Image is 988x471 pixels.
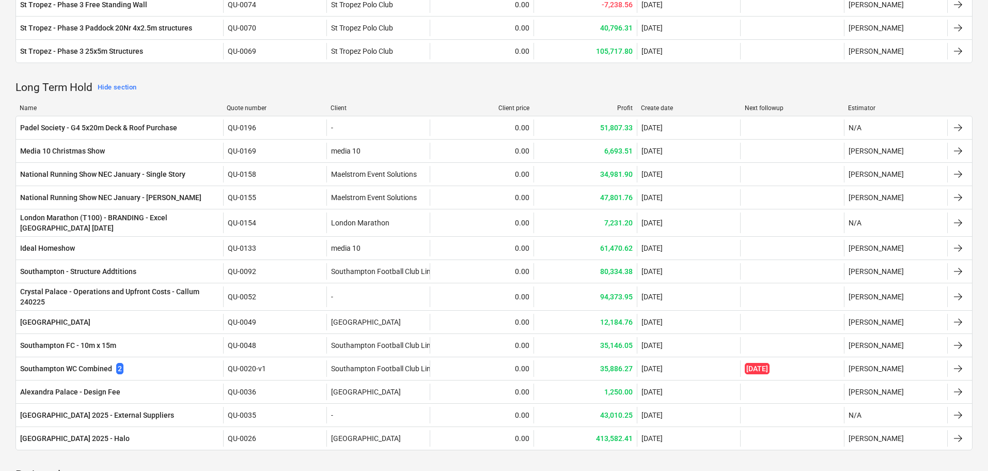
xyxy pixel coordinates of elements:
[326,166,430,183] div: Maelstrom Event Solutions
[641,434,663,443] div: [DATE]
[326,384,430,400] div: [GEOGRAPHIC_DATA]
[641,147,663,155] div: [DATE]
[844,384,947,400] div: [PERSON_NAME]
[326,314,430,330] div: [GEOGRAPHIC_DATA]
[604,387,633,397] p: 1,250.00
[95,80,139,96] button: Hide section
[20,123,177,133] div: Padel Society - G4 5x20m Deck & Roof Purchase
[20,286,219,307] div: Crystal Palace - Operations and Upfront Costs - Callum 240225
[326,263,430,280] div: Southampton Football Club Limited
[600,23,633,33] p: 40,796.31
[515,47,529,55] div: 0.00
[596,46,633,56] p: 105,717.80
[844,189,947,206] div: [PERSON_NAME]
[515,341,529,350] div: 0.00
[20,387,120,397] div: Alexandra Palace - Design Fee
[20,169,185,179] div: National Running Show NEC January - Single Story
[844,263,947,280] div: [PERSON_NAME]
[326,337,430,354] div: Southampton Football Club Limited
[20,243,75,253] div: Ideal Homeshow
[538,104,633,112] div: Profit
[515,147,529,155] div: 0.00
[600,123,633,133] p: 51,807.33
[600,243,633,253] p: 61,470.62
[20,23,192,33] div: St Tropez - Phase 3 Paddock 20Nr 4x2.5m structures
[515,244,529,252] div: 0.00
[20,340,116,351] div: Southampton FC - 10m x 15m
[515,124,529,132] div: 0.00
[228,24,256,32] div: QU-0070
[600,410,633,420] p: 43,010.25
[641,341,663,350] div: [DATE]
[228,267,256,276] div: QU-0092
[844,286,947,307] div: [PERSON_NAME]
[515,193,529,202] div: 0.00
[515,1,529,9] div: 0.00
[641,124,663,132] div: [DATE]
[515,24,529,32] div: 0.00
[326,119,430,136] div: -
[745,363,770,374] span: [DATE]
[20,317,90,327] div: [GEOGRAPHIC_DATA]
[844,240,947,256] div: [PERSON_NAME]
[844,314,947,330] div: [PERSON_NAME]
[20,266,136,277] div: Southampton - Structure Addtitions
[844,20,947,36] div: [PERSON_NAME]
[331,104,426,112] div: Client
[326,212,430,233] div: London Marathon
[844,166,947,183] div: [PERSON_NAME]
[228,193,256,202] div: QU-0155
[515,434,529,443] div: 0.00
[98,82,136,94] div: Hide section
[600,169,633,179] p: 34,981.90
[844,143,947,159] div: [PERSON_NAME]
[641,364,663,373] div: [DATE]
[641,244,663,252] div: [DATE]
[326,286,430,307] div: -
[515,411,529,419] div: 0.00
[228,147,256,155] div: QU-0169
[326,240,430,256] div: media 10
[228,1,256,9] div: QU-0074
[641,47,663,55] div: [DATE]
[326,20,430,36] div: St Tropez Polo Club
[326,143,430,159] div: media 10
[15,80,973,96] p: Long Term Hold
[745,104,840,112] div: Next followup
[20,46,143,56] div: St Tropez - Phase 3 25x5m Structures
[600,266,633,277] p: 80,334.38
[20,104,218,112] div: Name
[849,218,861,228] p: N/A
[936,421,988,471] iframe: Chat Widget
[596,433,633,444] p: 413,582.41
[515,267,529,276] div: 0.00
[848,104,944,112] div: Estimator
[515,293,529,301] div: 0.00
[641,388,663,396] div: [DATE]
[515,388,529,396] div: 0.00
[600,317,633,327] p: 12,184.76
[20,410,174,420] div: [GEOGRAPHIC_DATA] 2025 - External Suppliers
[600,292,633,302] p: 94,373.95
[228,388,256,396] div: QU-0036
[228,293,256,301] div: QU-0052
[604,146,633,156] p: 6,693.51
[326,430,430,447] div: [GEOGRAPHIC_DATA]
[326,407,430,423] div: -
[228,47,256,55] div: QU-0069
[228,244,256,252] div: QU-0133
[228,364,266,373] div: QU-0020-v1
[641,24,663,32] div: [DATE]
[641,267,663,276] div: [DATE]
[20,363,112,374] div: Southampton WC Combined
[641,293,663,301] div: [DATE]
[600,363,633,374] p: 35,886.27
[641,219,663,227] div: [DATE]
[434,104,529,112] div: Client price
[641,104,736,112] div: Create date
[228,341,256,350] div: QU-0048
[20,192,201,203] div: National Running Show NEC January - [PERSON_NAME]
[515,364,529,373] div: 0.00
[326,189,430,206] div: Maelstrom Event Solutions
